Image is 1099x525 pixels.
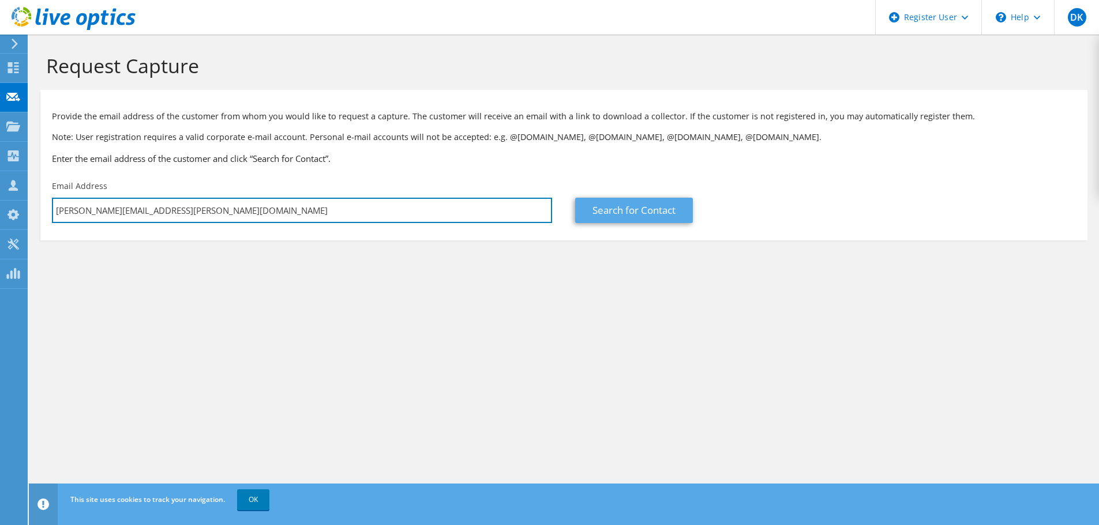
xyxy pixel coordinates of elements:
p: Provide the email address of the customer from whom you would like to request a capture. The cust... [52,110,1076,123]
h1: Request Capture [46,54,1076,78]
svg: \n [996,12,1006,22]
a: Search for Contact [575,198,693,223]
p: Note: User registration requires a valid corporate e-mail account. Personal e-mail accounts will ... [52,131,1076,143]
span: DK [1068,8,1086,27]
a: OK [237,489,269,510]
span: This site uses cookies to track your navigation. [70,494,225,504]
label: Email Address [52,180,107,192]
h3: Enter the email address of the customer and click “Search for Contact”. [52,152,1076,165]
